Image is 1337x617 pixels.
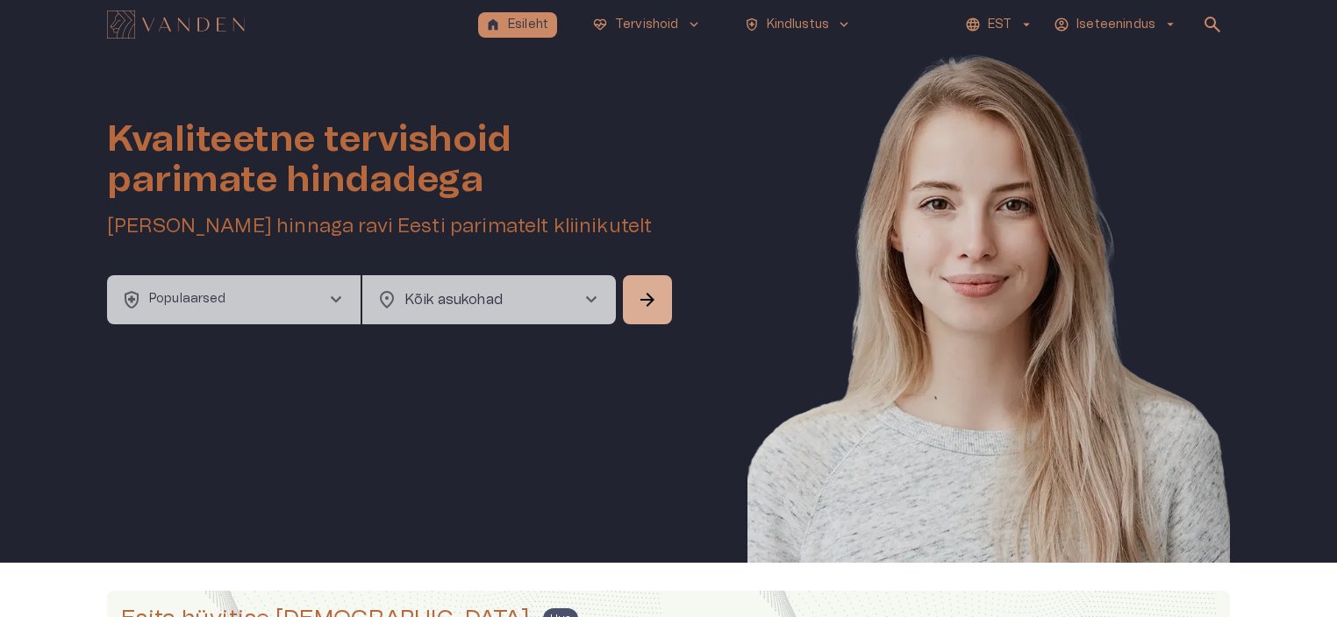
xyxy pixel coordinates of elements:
[1195,7,1230,42] button: open search modal
[686,17,702,32] span: keyboard_arrow_down
[478,12,557,38] button: homeEsileht
[744,17,760,32] span: health_and_safety
[508,16,548,34] p: Esileht
[988,16,1012,34] p: EST
[737,12,860,38] button: health_and_safetyKindlustuskeyboard_arrow_down
[592,17,608,32] span: ecg_heart
[404,289,553,310] p: Kõik asukohad
[107,119,676,200] h1: Kvaliteetne tervishoid parimate hindadega
[107,275,361,324] button: health_and_safetyPopulaarsedchevron_right
[623,275,672,324] button: Search
[149,290,226,308] p: Populaarsed
[1162,17,1178,32] span: arrow_drop_down
[107,214,676,239] h5: [PERSON_NAME] hinnaga ravi Eesti parimatelt kliinikutelt
[107,11,245,39] img: Vanden logo
[121,289,142,310] span: health_and_safety
[581,289,602,310] span: chevron_right
[1202,14,1223,35] span: search
[107,12,471,37] a: Navigate to homepage
[1076,16,1155,34] p: Iseteenindus
[767,16,830,34] p: Kindlustus
[747,49,1230,615] img: Woman smiling
[615,16,679,34] p: Tervishoid
[962,12,1037,38] button: EST
[836,17,852,32] span: keyboard_arrow_down
[637,289,658,310] span: arrow_forward
[325,289,347,310] span: chevron_right
[485,17,501,32] span: home
[376,289,397,310] span: location_on
[1051,12,1181,38] button: Iseteenindusarrow_drop_down
[585,12,709,38] button: ecg_heartTervishoidkeyboard_arrow_down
